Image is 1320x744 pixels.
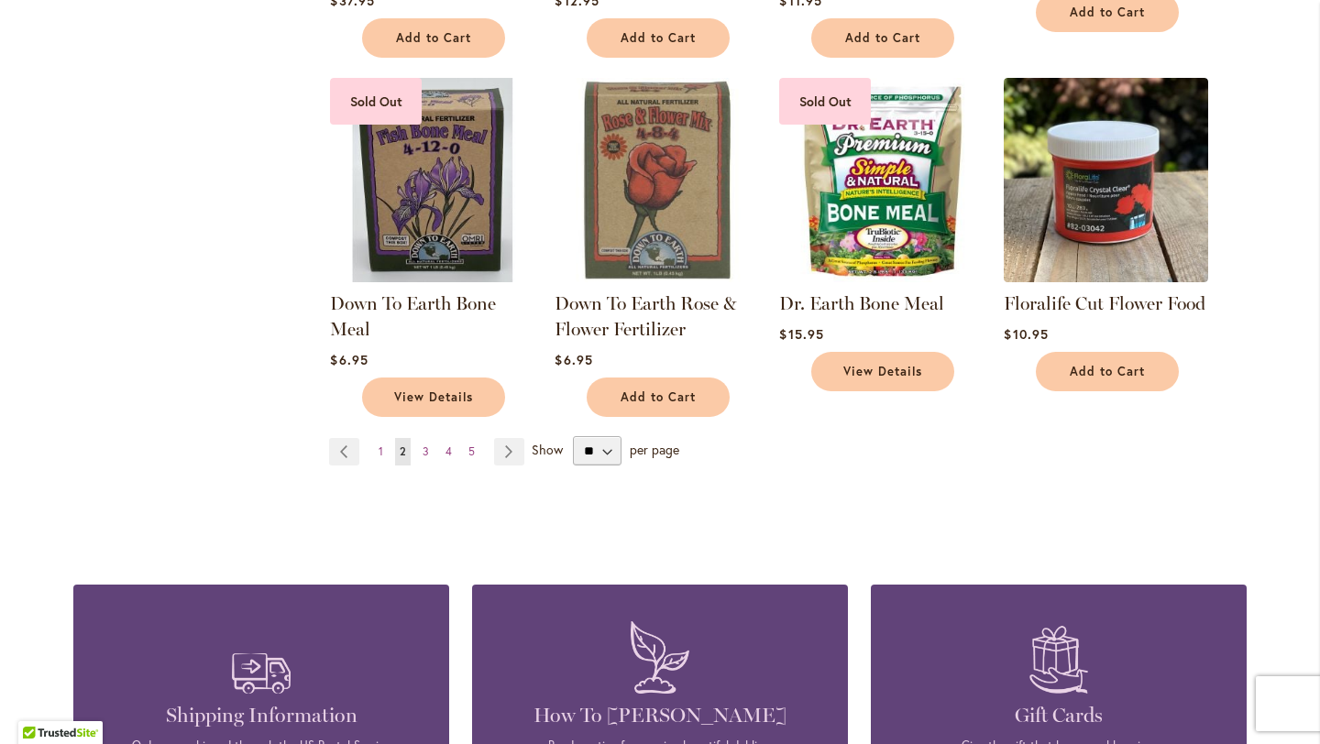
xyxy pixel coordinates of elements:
[400,444,406,458] span: 2
[1004,292,1205,314] a: Floralife Cut Flower Food
[555,351,592,368] span: $6.95
[621,30,696,46] span: Add to Cart
[779,325,823,343] span: $15.95
[555,268,759,286] a: Down To Earth Rose & Flower Fertilizer
[779,292,944,314] a: Dr. Earth Bone Meal
[779,78,984,282] img: Dr. Earth Bone Meal
[330,292,496,340] a: Down To Earth Bone Meal
[362,18,505,58] button: Add to Cart
[1004,325,1048,343] span: $10.95
[811,352,954,391] a: View Details
[330,78,422,125] div: Sold Out
[423,444,429,458] span: 3
[418,438,434,465] a: 3
[845,30,920,46] span: Add to Cart
[101,703,422,728] h4: Shipping Information
[1004,78,1208,282] img: Floralife Cut Flower Food
[779,268,984,286] a: Dr. Earth Bone Meal Sold Out
[379,444,383,458] span: 1
[555,292,737,340] a: Down To Earth Rose & Flower Fertilizer
[621,389,696,405] span: Add to Cart
[555,78,759,282] img: Down To Earth Rose & Flower Fertilizer
[1004,268,1208,286] a: Floralife Cut Flower Food
[811,18,954,58] button: Add to Cart
[843,364,922,379] span: View Details
[630,441,679,458] span: per page
[532,441,563,458] span: Show
[330,268,534,286] a: Down To Earth Bone Meal Sold Out
[500,703,820,728] h4: How To [PERSON_NAME]
[587,377,730,417] button: Add to Cart
[396,30,471,46] span: Add to Cart
[1070,364,1145,379] span: Add to Cart
[464,438,479,465] a: 5
[587,18,730,58] button: Add to Cart
[394,389,473,405] span: View Details
[374,438,388,465] a: 1
[330,78,534,282] img: Down To Earth Bone Meal
[441,438,456,465] a: 4
[1036,352,1179,391] button: Add to Cart
[779,78,871,125] div: Sold Out
[330,351,368,368] span: $6.95
[468,444,475,458] span: 5
[898,703,1219,728] h4: Gift Cards
[362,377,505,417] a: View Details
[445,444,452,458] span: 4
[1070,5,1145,20] span: Add to Cart
[14,679,65,730] iframe: Launch Accessibility Center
